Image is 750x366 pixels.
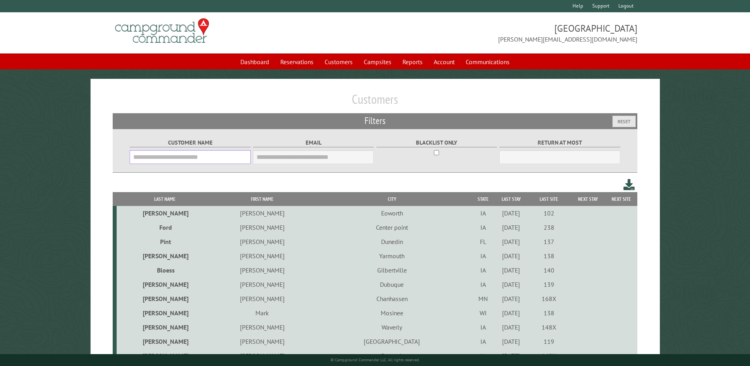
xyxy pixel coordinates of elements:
[429,54,459,69] a: Account
[213,263,312,277] td: [PERSON_NAME]
[570,192,606,206] th: Next Stay
[312,334,472,349] td: [GEOGRAPHIC_DATA]
[236,54,274,69] a: Dashboard
[213,349,312,363] td: [PERSON_NAME]
[312,292,472,306] td: Chanhassen
[472,234,494,249] td: FL
[623,177,635,192] a: Download this customer list (.csv)
[312,277,472,292] td: Dubuque
[495,266,527,274] div: [DATE]
[117,349,212,363] td: [PERSON_NAME]
[312,263,472,277] td: Gilbertville
[472,206,494,220] td: IA
[606,192,637,206] th: Next Site
[528,192,570,206] th: Last Site
[495,238,527,246] div: [DATE]
[461,54,514,69] a: Communications
[528,306,570,320] td: 138
[528,206,570,220] td: 102
[494,192,528,206] th: Last Stay
[528,234,570,249] td: 137
[276,54,318,69] a: Reservations
[472,349,494,363] td: IA
[312,220,472,234] td: Center point
[472,334,494,349] td: IA
[528,220,570,234] td: 238
[495,323,527,331] div: [DATE]
[213,249,312,263] td: [PERSON_NAME]
[472,306,494,320] td: WI
[472,220,494,234] td: IA
[331,357,420,362] small: © Campground Commander LLC. All rights reserved.
[528,292,570,306] td: 168X
[117,206,212,220] td: [PERSON_NAME]
[312,206,472,220] td: Eoworth
[472,320,494,334] td: IA
[528,334,570,349] td: 119
[472,292,494,306] td: MN
[117,320,212,334] td: [PERSON_NAME]
[117,277,212,292] td: [PERSON_NAME]
[375,22,637,44] span: [GEOGRAPHIC_DATA] [PERSON_NAME][EMAIL_ADDRESS][DOMAIN_NAME]
[312,306,472,320] td: Mosinee
[213,234,312,249] td: [PERSON_NAME]
[117,334,212,349] td: [PERSON_NAME]
[130,138,250,147] label: Customer Name
[528,263,570,277] td: 140
[213,220,312,234] td: [PERSON_NAME]
[253,138,374,147] label: Email
[312,320,472,334] td: Waverly
[113,91,637,113] h1: Customers
[376,138,497,147] label: Blacklist only
[472,249,494,263] td: IA
[495,252,527,260] div: [DATE]
[113,15,212,46] img: Campground Commander
[117,192,212,206] th: Last Name
[528,349,570,363] td: 148X
[117,292,212,306] td: [PERSON_NAME]
[495,223,527,231] div: [DATE]
[499,138,620,147] label: Return at most
[117,234,212,249] td: Pint
[312,249,472,263] td: Yarmouth
[312,234,472,249] td: Dunedin
[495,352,527,360] div: [DATE]
[495,295,527,303] div: [DATE]
[117,220,212,234] td: Ford
[472,277,494,292] td: IA
[213,192,312,206] th: First Name
[495,209,527,217] div: [DATE]
[528,249,570,263] td: 138
[398,54,427,69] a: Reports
[213,277,312,292] td: [PERSON_NAME]
[213,320,312,334] td: [PERSON_NAME]
[359,54,396,69] a: Campsites
[495,309,527,317] div: [DATE]
[472,192,494,206] th: State
[113,113,637,128] h2: Filters
[117,306,212,320] td: [PERSON_NAME]
[213,206,312,220] td: [PERSON_NAME]
[213,306,312,320] td: Mark
[320,54,357,69] a: Customers
[612,116,636,127] button: Reset
[472,263,494,277] td: IA
[528,320,570,334] td: 148X
[117,263,212,277] td: Bloess
[528,277,570,292] td: 139
[495,280,527,288] div: [DATE]
[312,192,472,206] th: City
[312,349,472,363] td: Decorah
[117,249,212,263] td: [PERSON_NAME]
[213,292,312,306] td: [PERSON_NAME]
[495,337,527,345] div: [DATE]
[213,334,312,349] td: [PERSON_NAME]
